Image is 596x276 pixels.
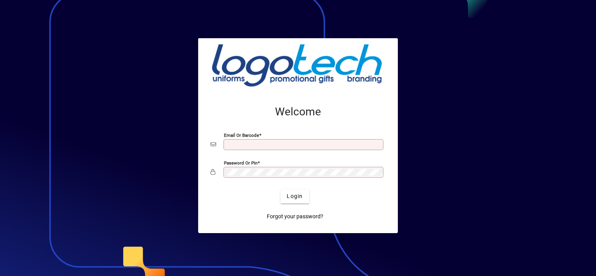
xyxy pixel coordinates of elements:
[280,189,309,203] button: Login
[264,210,326,224] a: Forgot your password?
[267,212,323,221] span: Forgot your password?
[224,160,257,165] mat-label: Password or Pin
[224,132,259,138] mat-label: Email or Barcode
[211,105,385,119] h2: Welcome
[287,192,303,200] span: Login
